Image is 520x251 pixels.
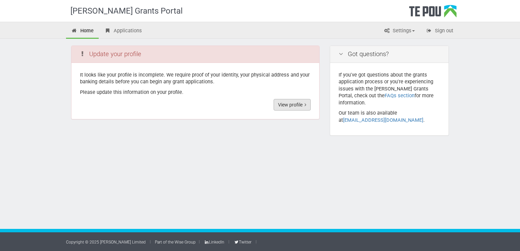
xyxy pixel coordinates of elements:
[339,110,440,123] p: Our team is also available at .
[80,71,311,85] p: It looks like your profile is incomplete. We require proof of your identity, your physical addres...
[409,5,457,22] div: Te Pou Logo
[71,46,319,63] div: Update your profile
[339,71,440,106] p: If you've got questions about the grants application process or you're experiencing issues with t...
[204,240,224,245] a: LinkedIn
[330,46,449,63] div: Got questions?
[385,93,415,99] a: FAQs section
[421,24,458,39] a: Sign out
[80,89,311,96] p: Please update this information on your profile.
[378,24,420,39] a: Settings
[66,24,99,39] a: Home
[343,117,423,123] a: [EMAIL_ADDRESS][DOMAIN_NAME]
[155,240,196,245] a: Part of the Wise Group
[274,99,311,111] a: View profile
[66,240,146,245] a: Copyright © 2025 [PERSON_NAME] Limited
[233,240,251,245] a: Twitter
[99,24,147,39] a: Applications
